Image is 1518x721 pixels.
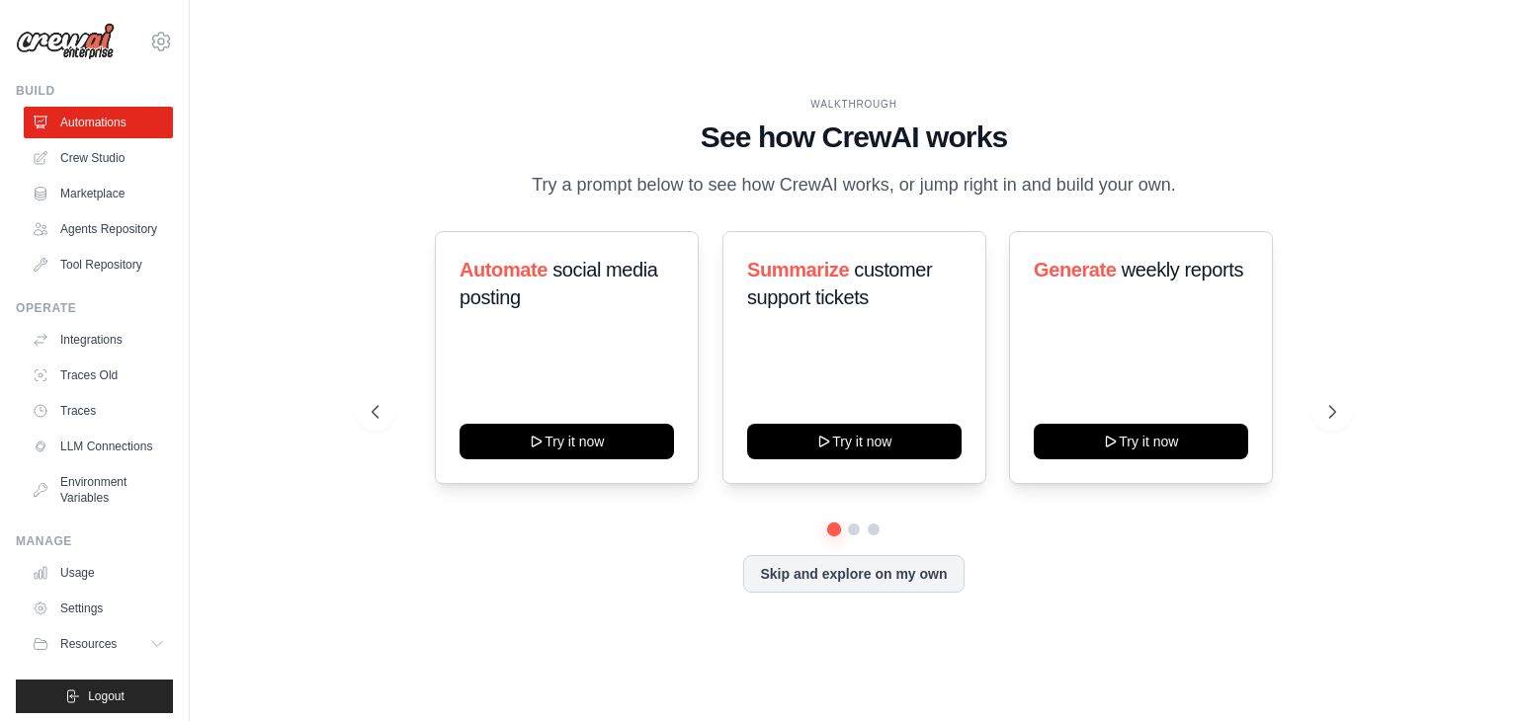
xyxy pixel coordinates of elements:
span: social media posting [460,259,658,308]
button: Logout [16,680,173,713]
button: Skip and explore on my own [743,555,964,593]
span: weekly reports [1122,259,1243,280]
a: Integrations [24,324,173,356]
a: Agents Repository [24,213,173,245]
span: Automate [460,259,548,280]
a: Tool Repository [24,249,173,280]
h1: See how CrewAI works [372,120,1336,155]
a: Usage [24,557,173,589]
a: Traces Old [24,360,173,391]
span: Generate [1034,259,1117,280]
a: Traces [24,395,173,427]
a: LLM Connections [24,431,173,462]
div: Operate [16,300,173,316]
button: Try it now [747,424,962,459]
img: Logo [16,23,115,60]
a: Automations [24,107,173,138]
div: Manage [16,533,173,549]
button: Try it now [460,424,674,459]
a: Crew Studio [24,142,173,174]
span: Summarize [747,259,849,280]
span: customer support tickets [747,259,932,308]
button: Resources [24,628,173,660]
span: Logout [88,688,125,704]
a: Environment Variables [24,466,173,514]
iframe: Chat Widget [1419,626,1518,721]
p: Try a prompt below to see how CrewAI works, or jump right in and build your own. [522,171,1186,200]
a: Settings [24,593,173,624]
div: Build [16,83,173,99]
span: Resources [60,636,117,652]
div: WALKTHROUGH [372,97,1336,112]
button: Try it now [1034,424,1248,459]
a: Marketplace [24,178,173,209]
